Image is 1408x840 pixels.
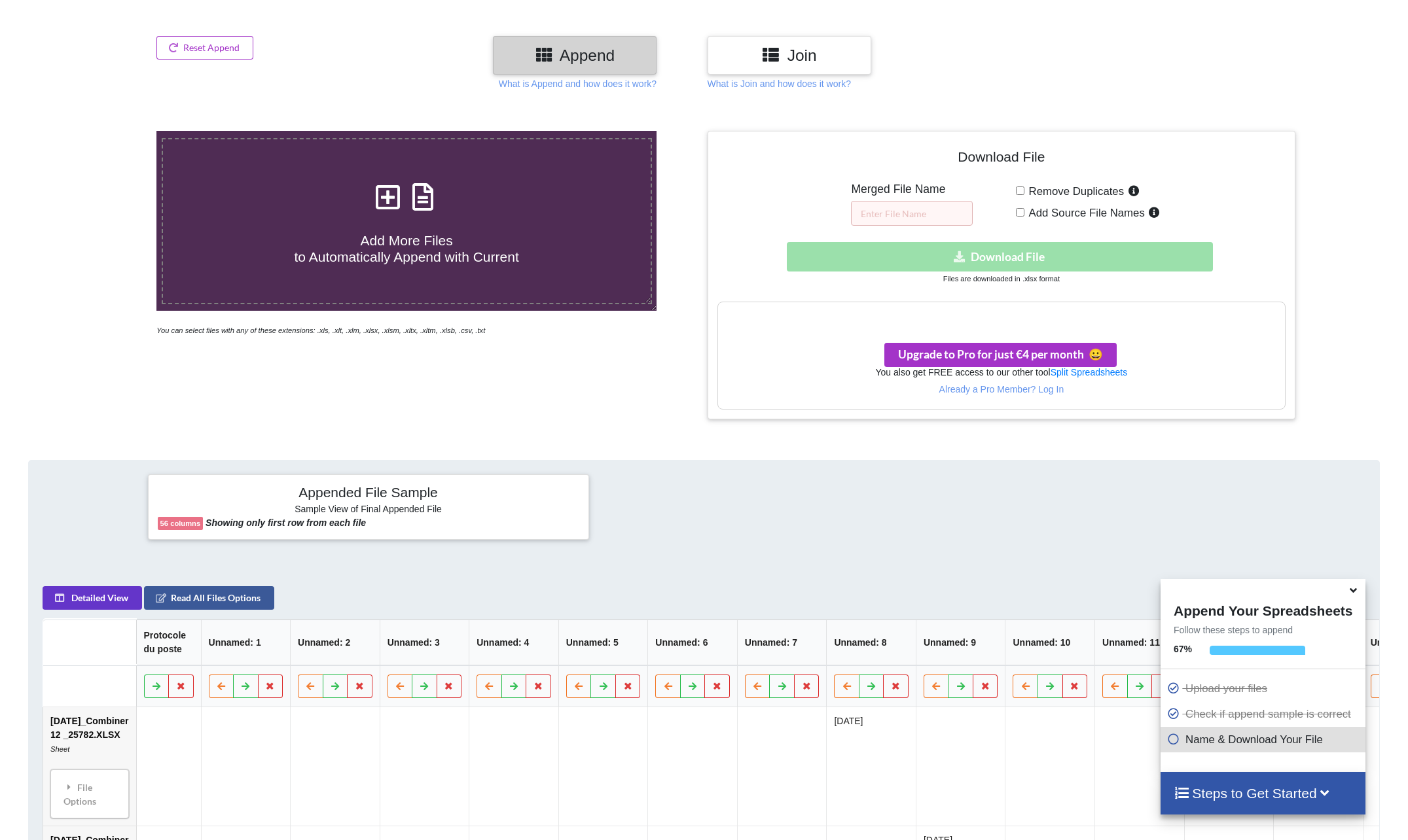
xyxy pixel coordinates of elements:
h4: Download File [717,141,1286,178]
th: Unnamed: 10 [1005,620,1094,665]
h4: Appended File Sample [158,484,579,502]
p: Check if append sample is correct [1167,706,1362,722]
td: [DATE] [826,707,916,826]
p: Upload your files [1167,680,1362,697]
span: smile [1084,347,1103,361]
th: Unnamed: 1 [200,620,290,665]
p: What is Append and how does it work? [499,77,657,90]
b: 56 columns [160,519,201,527]
h3: Join [717,46,861,65]
th: Unnamed: 6 [647,620,737,665]
p: Name & Download Your File [1167,731,1362,748]
th: Unnamed: 4 [469,620,558,665]
th: Unnamed: 8 [826,620,916,665]
span: Remove Duplicates [1024,185,1125,198]
th: Unnamed: 9 [916,620,1005,665]
span: Add More Files to Automatically Append with Current [295,233,519,264]
h5: Merged File Name [851,183,973,196]
button: Detailed View [43,586,142,610]
th: Unnamed: 3 [379,620,469,665]
th: Unnamed: 11 [1094,620,1184,665]
span: Add Source File Names [1024,207,1145,219]
button: Read All Files Options [144,586,274,610]
th: Unnamed: 2 [290,620,380,665]
h3: Append [503,46,647,65]
th: Unnamed: 7 [736,620,826,665]
h6: You also get FREE access to our other tool [718,367,1286,378]
button: Reset Append [156,36,253,60]
h4: Steps to Get Started [1174,785,1352,801]
div: File Options [54,773,125,814]
b: Showing only first row from each file [206,517,366,528]
p: Already a Pro Member? Log In [718,383,1286,396]
i: You can select files with any of these extensions: .xls, .xlt, .xlm, .xlsx, .xlsm, .xltx, .xltm, ... [156,326,485,334]
th: Protocole du poste [135,620,200,665]
a: Split Spreadsheets [1051,367,1128,377]
i: Sheet [50,745,69,753]
p: Follow these steps to append [1161,623,1365,637]
b: 67 % [1174,644,1192,654]
h6: Sample View of Final Appended File [158,504,579,517]
span: Upgrade to Pro for just €4 per month [898,347,1103,361]
h4: Append Your Spreadsheets [1161,599,1365,619]
button: Upgrade to Pro for just €4 per monthsmile [884,343,1117,367]
td: [DATE]_Combiner 12 _25782.XLSX [43,707,136,826]
small: Files are downloaded in .xlsx format [943,275,1060,283]
input: Enter File Name [851,201,973,226]
h3: Your files are more than 1 MB [718,309,1286,323]
th: Unnamed: 5 [558,620,647,665]
p: What is Join and how does it work? [708,77,851,90]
